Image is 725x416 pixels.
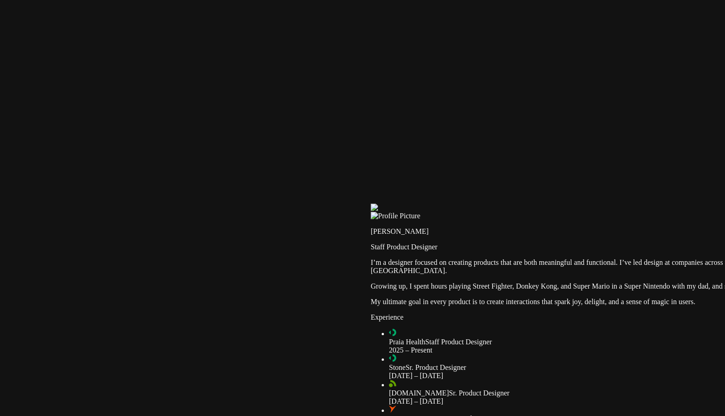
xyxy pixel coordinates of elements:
[425,338,492,346] span: Staff Product Designer
[371,212,420,220] img: Profile Picture
[389,338,425,346] span: Praia Health
[405,363,466,371] span: Sr. Product Designer
[389,389,449,397] span: [DOMAIN_NAME]
[449,389,510,397] span: Sr. Product Designer
[389,363,405,371] span: Stone
[371,204,425,212] img: Profile example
